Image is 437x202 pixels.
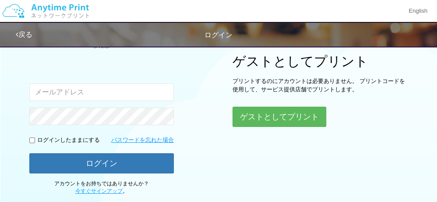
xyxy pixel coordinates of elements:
span: 。 [75,188,128,194]
span: ログイン [204,31,233,39]
button: ゲストとしてプリント [233,107,326,127]
button: ログイン [29,153,174,173]
a: 今すぐサインアップ [75,188,123,194]
h1: ゲストとしてプリント [233,54,408,69]
p: プリントするのにアカウントは必要ありません。 プリントコードを使用して、サービス提供店舗でプリントします。 [233,77,408,94]
a: 戻る [16,31,32,38]
input: メールアドレス [29,83,174,101]
p: アカウントをお持ちではありませんか？ [29,180,174,195]
p: ログインしたままにする [37,136,100,144]
a: パスワードを忘れた場合 [111,136,174,144]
